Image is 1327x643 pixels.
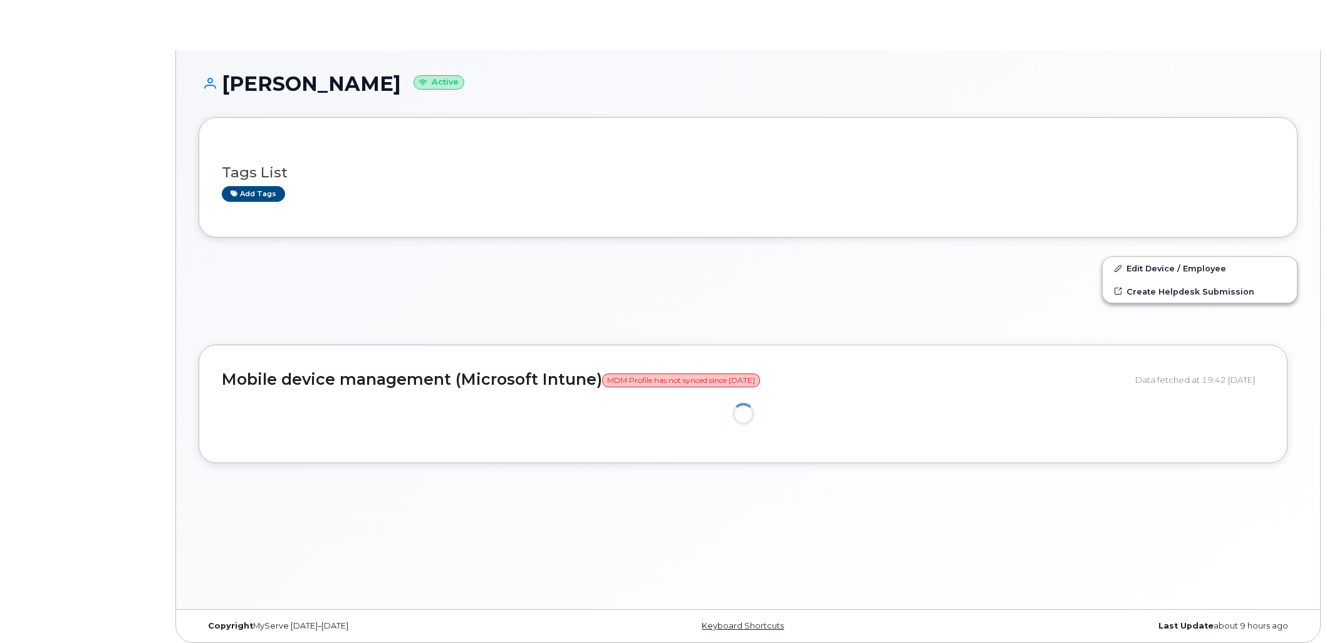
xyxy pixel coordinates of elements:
[199,621,565,631] div: MyServe [DATE]–[DATE]
[1135,368,1264,392] div: Data fetched at 19:42 [DATE]
[199,73,1298,95] h1: [PERSON_NAME]
[702,621,784,630] a: Keyboard Shortcuts
[602,374,760,387] span: MDM Profile has not synced since [DATE]
[222,165,1274,180] h3: Tags List
[222,371,1126,389] h2: Mobile device management (Microsoft Intune)
[931,621,1298,631] div: about 9 hours ago
[222,186,285,202] a: Add tags
[208,621,253,630] strong: Copyright
[1103,257,1297,280] a: Edit Device / Employee
[414,75,464,90] small: Active
[1158,621,1214,630] strong: Last Update
[1103,280,1297,303] a: Create Helpdesk Submission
